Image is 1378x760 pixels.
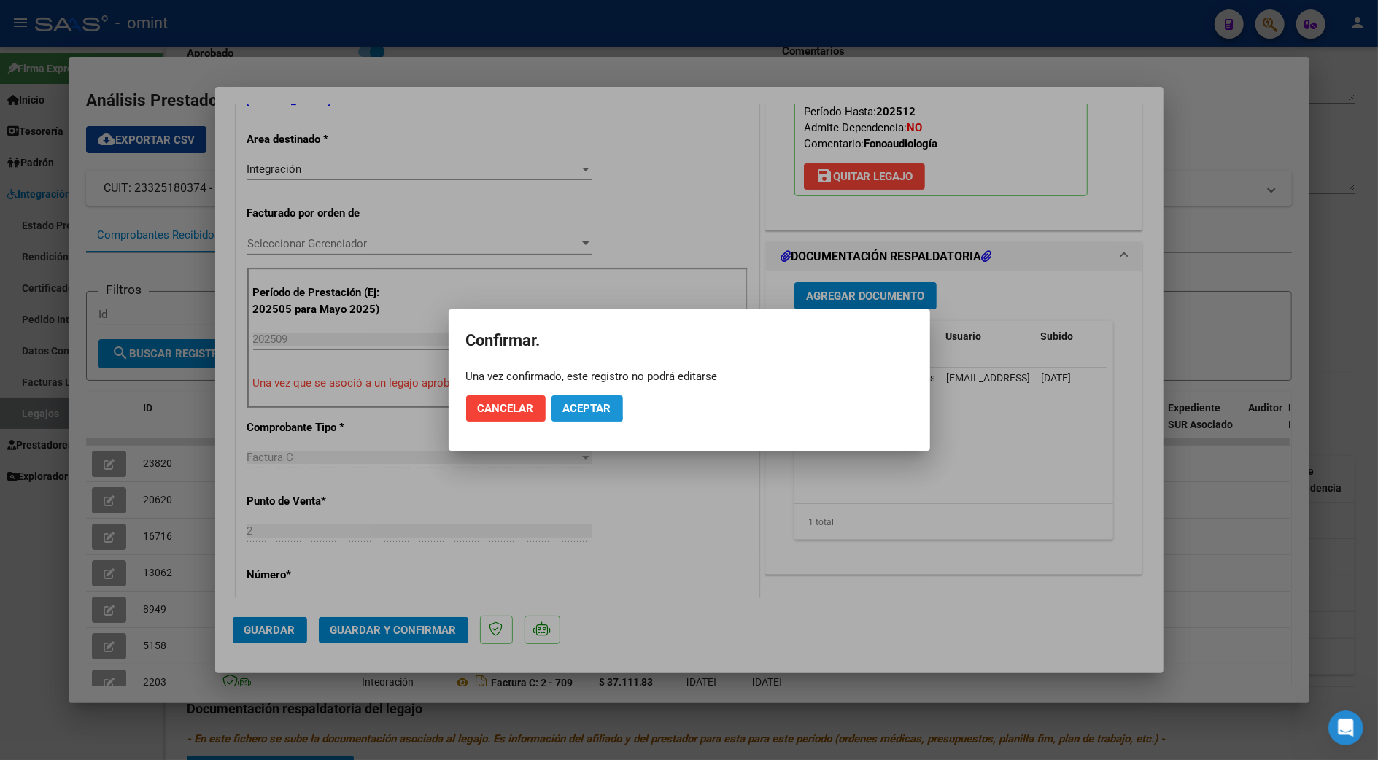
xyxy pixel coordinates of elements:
[563,402,611,415] span: Aceptar
[551,395,623,422] button: Aceptar
[478,402,534,415] span: Cancelar
[466,369,913,384] div: Una vez confirmado, este registro no podrá editarse
[1328,710,1363,745] iframe: Intercom live chat
[466,327,913,354] h2: Confirmar.
[466,395,546,422] button: Cancelar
